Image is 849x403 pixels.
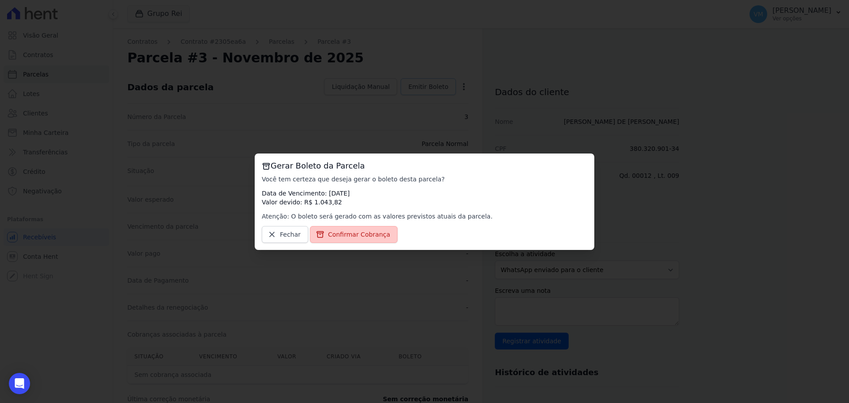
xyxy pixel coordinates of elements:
span: Fechar [280,230,301,239]
a: Fechar [262,226,308,243]
h3: Gerar Boleto da Parcela [262,161,587,171]
a: Confirmar Cobrança [310,226,398,243]
p: Você tem certeza que deseja gerar o boleto desta parcela? [262,175,587,184]
p: Data de Vencimento: [DATE] Valor devido: R$ 1.043,82 [262,189,587,207]
div: Open Intercom Messenger [9,373,30,394]
span: Confirmar Cobrança [328,230,390,239]
p: Atenção: O boleto será gerado com as valores previstos atuais da parcela. [262,212,587,221]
